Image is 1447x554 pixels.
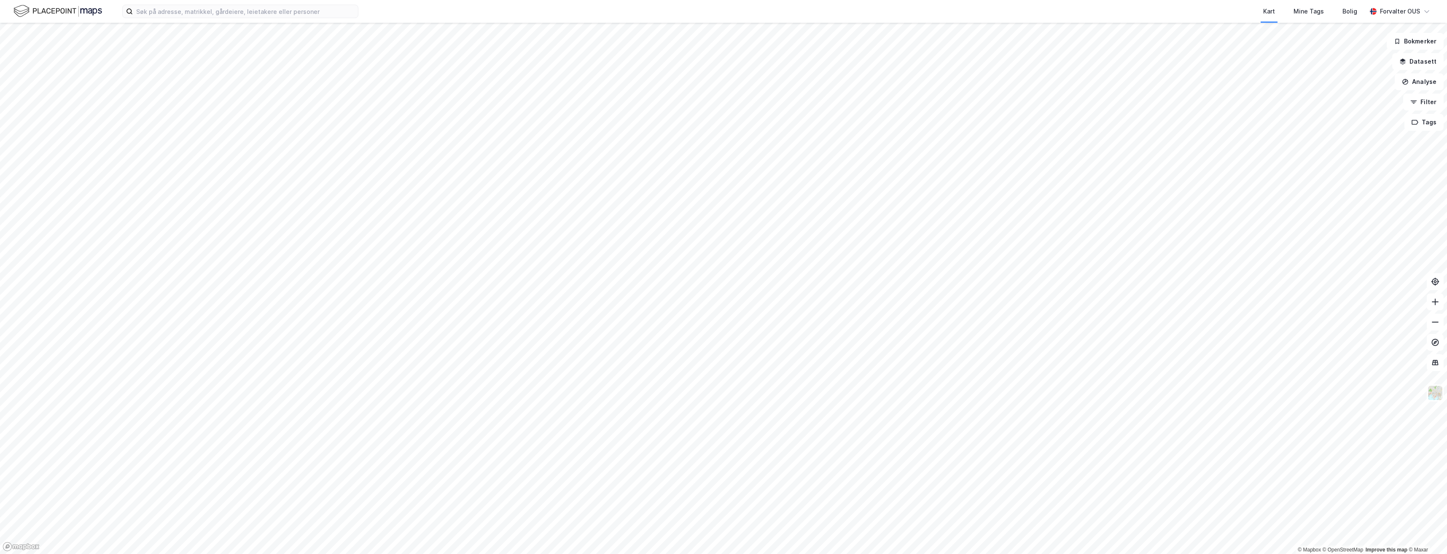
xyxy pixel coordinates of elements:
div: Mine Tags [1294,6,1324,16]
div: Bolig [1342,6,1357,16]
button: Filter [1403,94,1444,110]
div: Kontrollprogram for chat [1405,514,1447,554]
div: Kart [1263,6,1275,16]
button: Datasett [1392,53,1444,70]
iframe: Chat Widget [1405,514,1447,554]
button: Bokmerker [1387,33,1444,50]
button: Analyse [1395,73,1444,90]
a: Improve this map [1366,547,1407,553]
button: Tags [1404,114,1444,131]
div: Forvalter OUS [1380,6,1420,16]
a: Mapbox homepage [3,542,40,551]
img: logo.f888ab2527a4732fd821a326f86c7f29.svg [13,4,102,19]
img: Z [1427,385,1443,401]
input: Søk på adresse, matrikkel, gårdeiere, leietakere eller personer [133,5,358,18]
a: Mapbox [1298,547,1321,553]
a: OpenStreetMap [1323,547,1364,553]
